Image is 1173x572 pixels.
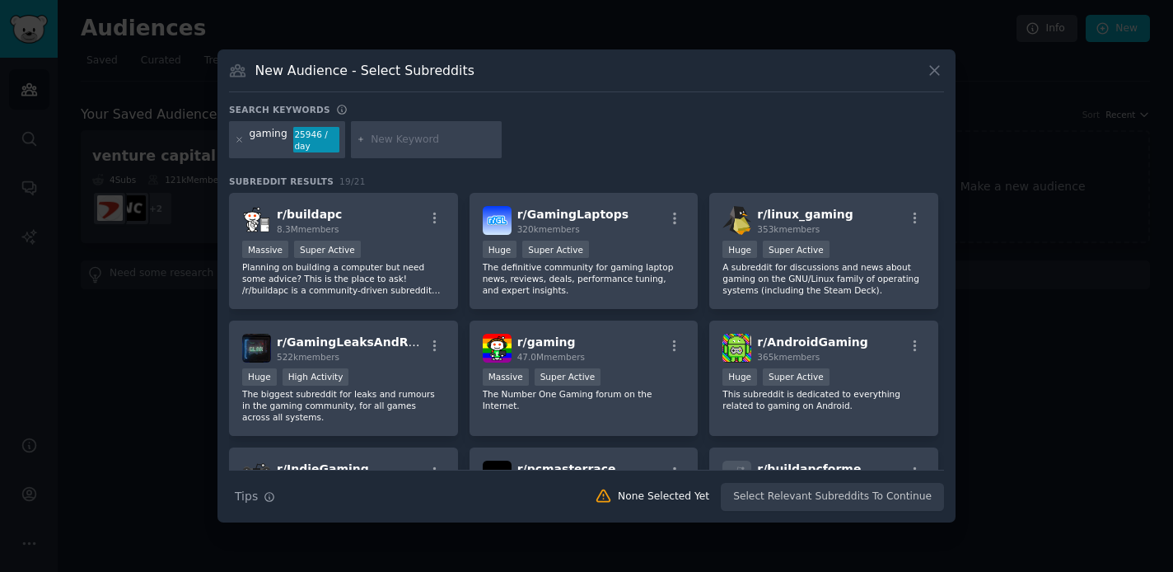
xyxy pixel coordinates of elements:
p: Planning on building a computer but need some advice? This is the place to ask! /r/buildapc is a ... [242,261,445,296]
span: r/ buildapc [277,208,342,221]
span: r/ buildapcforme [757,462,861,476]
img: gaming [483,334,512,363]
span: r/ AndroidGaming [757,335,868,349]
div: Massive [242,241,288,258]
div: Super Active [535,368,601,386]
span: Subreddit Results [229,176,334,187]
p: A subreddit for discussions and news about gaming on the GNU/Linux family of operating systems (i... [722,261,925,296]
span: r/ linux_gaming [757,208,853,221]
img: GamingLaptops [483,206,512,235]
p: The Number One Gaming forum on the Internet. [483,388,685,411]
span: 47.0M members [517,352,585,362]
div: Super Active [763,368,830,386]
div: Super Active [294,241,361,258]
span: r/ GamingLaptops [517,208,629,221]
span: 19 / 21 [339,176,366,186]
img: buildapc [242,206,271,235]
span: r/ pcmasterrace [517,462,616,476]
button: Tips [229,482,281,511]
div: Super Active [763,241,830,258]
img: AndroidGaming [722,334,751,363]
h3: Search keywords [229,104,330,115]
h3: New Audience - Select Subreddits [255,62,474,79]
div: Huge [483,241,517,258]
span: 522k members [277,352,339,362]
span: 8.3M members [277,224,339,234]
span: 365k members [757,352,820,362]
div: Huge [722,241,757,258]
p: The definitive community for gaming laptop news, reviews, deals, performance tuning, and expert i... [483,261,685,296]
span: 320k members [517,224,580,234]
div: High Activity [283,368,349,386]
div: Huge [242,368,277,386]
div: Super Active [522,241,589,258]
img: pcmasterrace [483,461,512,490]
span: r/ IndieGaming [277,462,369,476]
div: gaming [250,127,287,153]
span: r/ gaming [517,335,576,349]
input: New Keyword [371,133,496,148]
div: None Selected Yet [618,490,709,504]
p: This subreddit is dedicated to everything related to gaming on Android. [722,388,925,411]
img: linux_gaming [722,206,751,235]
span: 353k members [757,224,820,234]
p: The biggest subreddit for leaks and rumours in the gaming community, for all games across all sys... [242,388,445,423]
span: Tips [235,488,258,505]
img: IndieGaming [242,461,271,490]
span: r/ GamingLeaksAndRumours [277,335,457,349]
img: GamingLeaksAndRumours [242,334,271,363]
div: 25946 / day [293,127,339,153]
div: Massive [483,368,529,386]
div: Huge [722,368,757,386]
